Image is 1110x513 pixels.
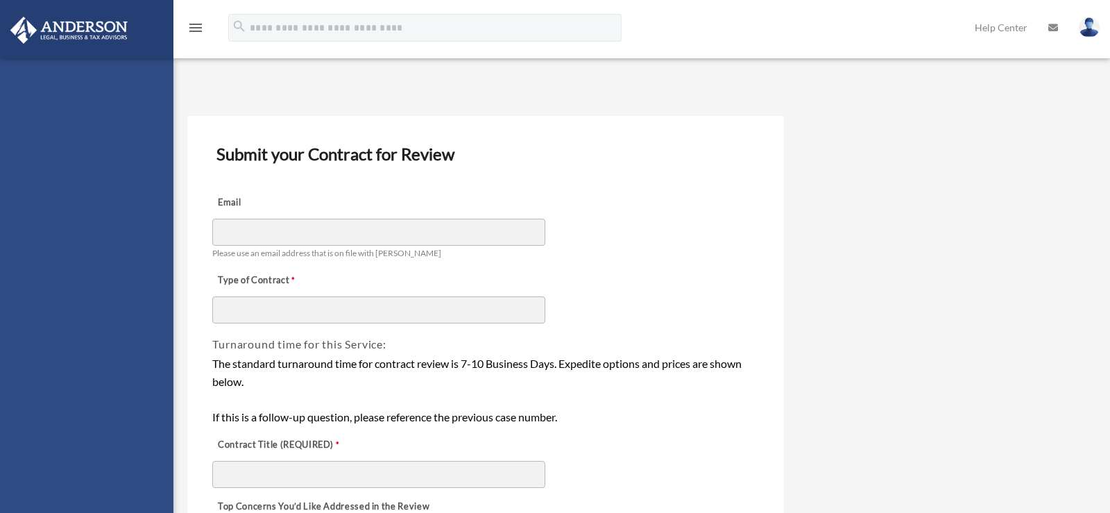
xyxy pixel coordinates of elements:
img: Anderson Advisors Platinum Portal [6,17,132,44]
a: menu [187,24,204,36]
label: Contract Title (REQUIRED) [212,435,351,455]
div: The standard turnaround time for contract review is 7-10 Business Days. Expedite options and pric... [212,355,758,426]
span: Please use an email address that is on file with [PERSON_NAME] [212,248,441,258]
i: menu [187,19,204,36]
i: search [232,19,247,34]
label: Type of Contract [212,271,351,290]
span: Turnaround time for this Service: [212,337,386,351]
img: User Pic [1079,17,1100,37]
label: Email [212,193,351,212]
h3: Submit your Contract for Review [211,140,760,169]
